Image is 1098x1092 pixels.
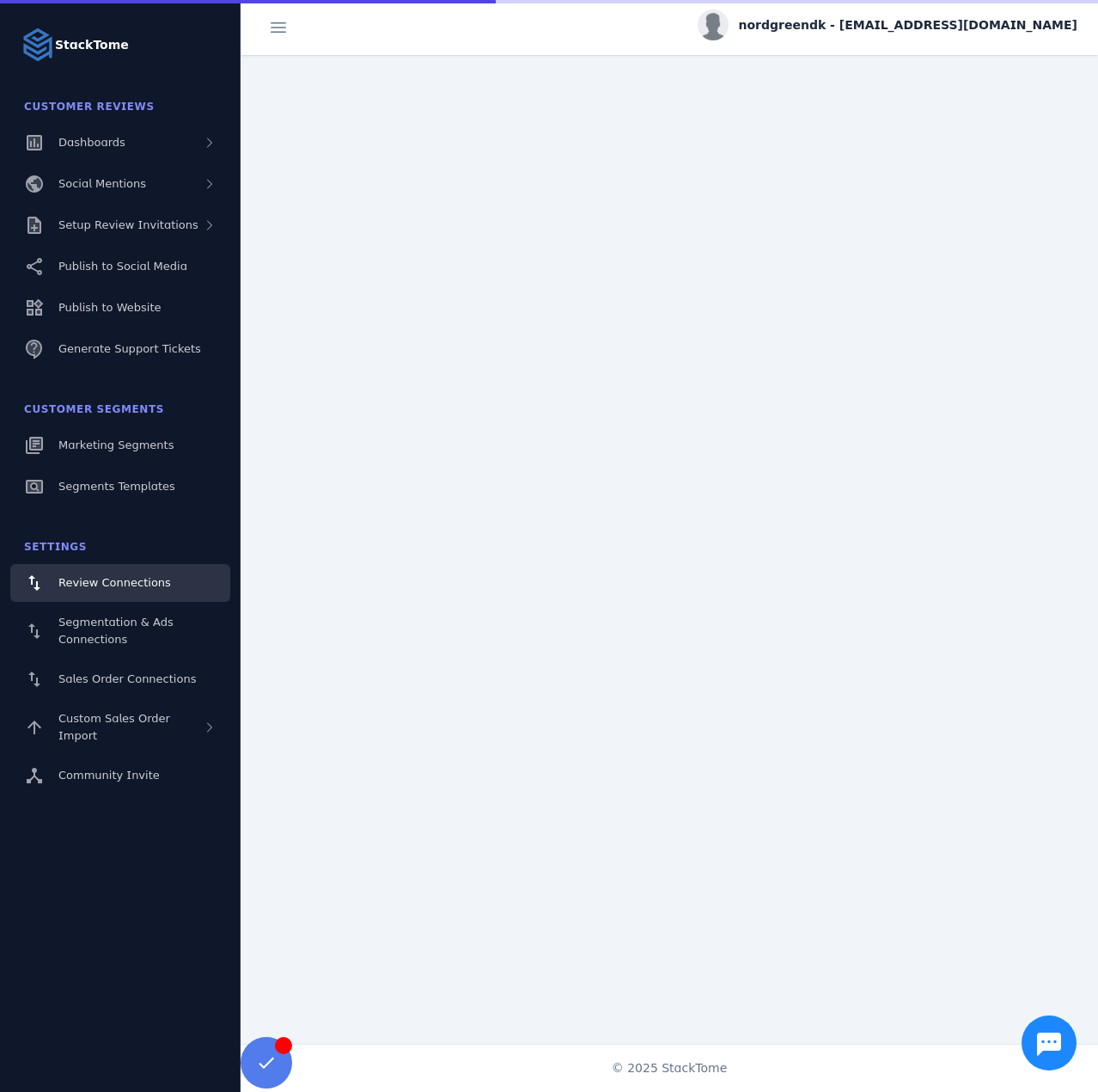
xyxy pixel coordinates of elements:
a: Segments Templates [10,468,230,506]
img: Logo image [21,28,55,62]
a: Generate Support Tickets [10,330,230,368]
a: Publish to Social Media [10,248,230,285]
a: Publish to Website [10,289,230,327]
span: Dashboards [58,136,125,149]
span: Sales Order Connections [58,672,196,685]
span: Publish to Website [58,301,161,314]
span: Segments Templates [58,480,175,493]
span: Review Connections [58,576,171,589]
a: Segmentation & Ads Connections [10,605,230,657]
img: profile.jpg [698,9,729,40]
span: Settings [24,541,87,553]
span: Social Mentions [58,177,146,190]
span: Setup Review Invitations [58,218,198,231]
span: Publish to Social Media [58,260,187,273]
span: nordgreendk - [EMAIL_ADDRESS][DOMAIN_NAME] [739,16,1078,34]
span: Marketing Segments [58,439,174,451]
span: © 2025 StackTome [612,1059,728,1077]
button: nordgreendk - [EMAIL_ADDRESS][DOMAIN_NAME] [698,9,1078,40]
span: Customer Segments [24,403,164,415]
span: Customer Reviews [24,101,155,113]
a: Marketing Segments [10,426,230,464]
strong: StackTome [55,36,129,54]
a: Review Connections [10,564,230,602]
span: Community Invite [58,769,160,782]
span: Segmentation & Ads Connections [58,616,174,646]
span: Generate Support Tickets [58,342,201,355]
a: Community Invite [10,757,230,794]
a: Sales Order Connections [10,660,230,698]
span: Custom Sales Order Import [58,712,170,742]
